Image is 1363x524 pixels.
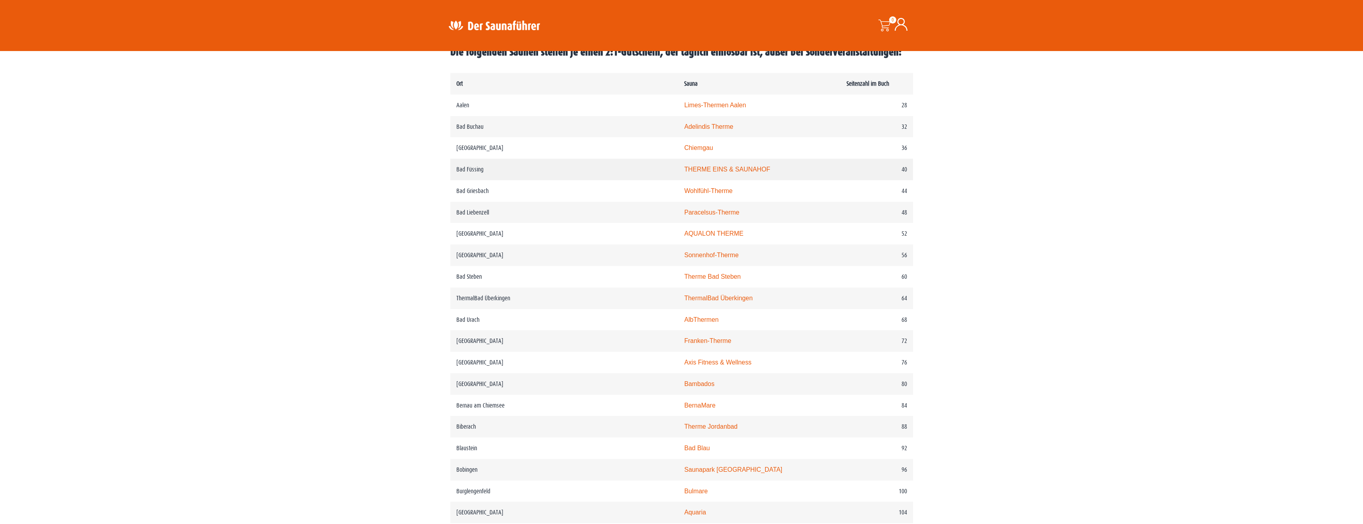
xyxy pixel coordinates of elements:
[840,223,913,244] td: 52
[684,337,731,344] a: Franken-Therme
[684,359,752,366] a: Axis Fitness & Wellness
[684,230,743,237] a: AQUALON THERME
[840,373,913,395] td: 80
[450,459,679,481] td: Bobingen
[889,16,896,24] span: 0
[450,180,679,202] td: Bad Griesbach
[840,502,913,523] td: 104
[840,137,913,159] td: 36
[450,437,679,459] td: Blaustein
[840,416,913,437] td: 88
[684,423,738,430] a: Therme Jordanbad
[684,445,710,451] a: Bad Blau
[450,137,679,159] td: [GEOGRAPHIC_DATA]
[684,209,739,216] a: Paracelsus-Therme
[450,395,679,416] td: Bernau am Chiemsee
[450,309,679,331] td: Bad Urach
[684,80,698,87] b: Sauna
[684,187,732,194] a: Wohlfühl-Therme
[840,309,913,331] td: 68
[840,330,913,352] td: 72
[684,102,746,108] a: Limes-Thermen Aalen
[450,266,679,288] td: Bad Steben
[450,244,679,266] td: [GEOGRAPHIC_DATA]
[684,509,706,516] a: Aquaria
[450,46,901,58] span: Die folgenden Saunen stellen je einen 2:1-Gutschein, der täglich einlösbar ist, außer bei Sonderv...
[684,123,733,130] a: Adelindis Therme
[840,437,913,459] td: 92
[450,352,679,373] td: [GEOGRAPHIC_DATA]
[840,266,913,288] td: 60
[684,316,718,323] a: AlbThermen
[840,288,913,309] td: 64
[840,116,913,138] td: 32
[684,252,738,258] a: Sonnenhof-Therme
[450,288,679,309] td: ThermalBad Überkingen
[450,416,679,437] td: Biberach
[840,459,913,481] td: 96
[684,273,741,280] a: Therme Bad Steben
[450,159,679,180] td: Bad Füssing
[450,95,679,116] td: Aalen
[450,373,679,395] td: [GEOGRAPHIC_DATA]
[450,330,679,352] td: [GEOGRAPHIC_DATA]
[456,80,463,87] b: Ort
[684,488,708,494] a: Bulmare
[840,244,913,266] td: 56
[684,295,753,301] a: ThermalBad Überkingen
[450,202,679,223] td: Bad Liebenzell
[840,202,913,223] td: 48
[846,80,889,87] b: Seitenzahl im Buch
[684,466,782,473] a: Saunapark [GEOGRAPHIC_DATA]
[684,380,714,387] a: Bambados
[840,481,913,502] td: 100
[450,481,679,502] td: Burglengenfeld
[684,402,715,409] a: BernaMare
[684,166,770,173] a: THERME EINS & SAUNAHOF
[840,180,913,202] td: 44
[840,159,913,180] td: 40
[684,144,713,151] a: Chiemgau
[840,352,913,373] td: 76
[840,95,913,116] td: 28
[450,502,679,523] td: [GEOGRAPHIC_DATA]
[840,395,913,416] td: 84
[450,223,679,244] td: [GEOGRAPHIC_DATA]
[450,116,679,138] td: Bad Buchau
